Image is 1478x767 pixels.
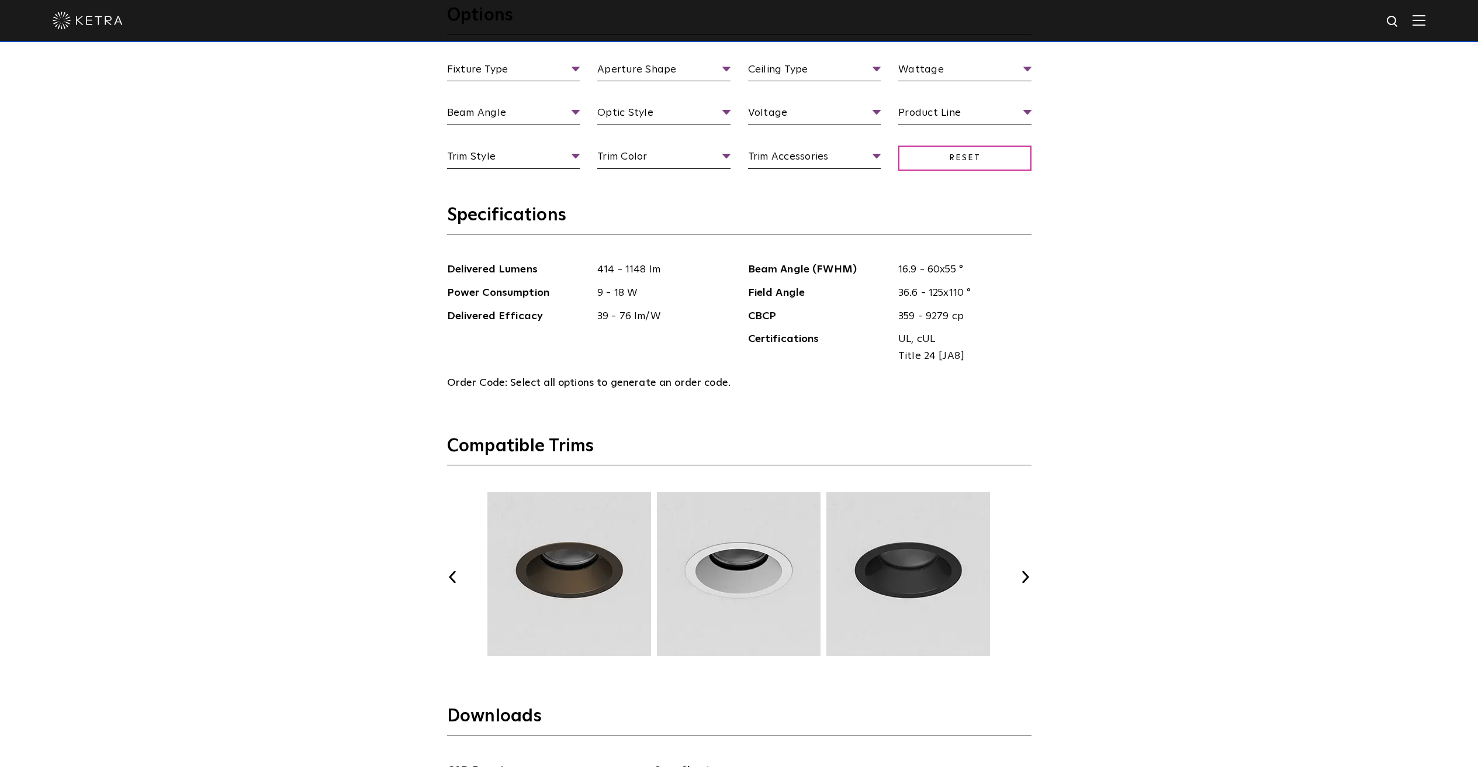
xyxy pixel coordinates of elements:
span: Certifications [748,331,890,365]
button: Previous [447,571,459,583]
span: Optic Style [597,105,731,125]
span: CBCP [748,308,890,325]
span: Wattage [898,61,1032,82]
span: Voltage [748,105,881,125]
h3: Compatible Trims [447,435,1032,465]
h3: Specifications [447,204,1032,234]
span: Ceiling Type [748,61,881,82]
span: Power Consumption [447,285,589,302]
span: Select all options to generate an order code. [510,378,731,388]
span: 414 - 1148 lm [589,261,731,278]
span: Trim Color [597,148,731,169]
span: Trim Style [447,148,580,169]
img: ketra-logo-2019-white [53,12,123,29]
img: TRM005.webp [655,492,822,656]
img: TRM004.webp [486,492,653,656]
span: 359 - 9279 cp [889,308,1032,325]
img: TRM007.webp [825,492,992,656]
span: Order Code: [447,378,508,388]
span: 39 - 76 lm/W [589,308,731,325]
span: Reset [898,146,1032,171]
button: Next [1020,571,1032,583]
span: 36.6 - 125x110 ° [889,285,1032,302]
span: Title 24 [JA8] [898,348,1023,365]
span: Product Line [898,105,1032,125]
span: 9 - 18 W [589,285,731,302]
span: 16.9 - 60x55 ° [889,261,1032,278]
h3: Downloads [447,705,1032,735]
span: UL, cUL [898,331,1023,348]
span: Delivered Efficacy [447,308,589,325]
span: Fixture Type [447,61,580,82]
span: Trim Accessories [748,148,881,169]
span: Aperture Shape [597,61,731,82]
span: Beam Angle [447,105,580,125]
img: search icon [1386,15,1400,29]
span: Delivered Lumens [447,261,589,278]
span: Field Angle [748,285,890,302]
img: Hamburger%20Nav.svg [1413,15,1425,26]
span: Beam Angle (FWHM) [748,261,890,278]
